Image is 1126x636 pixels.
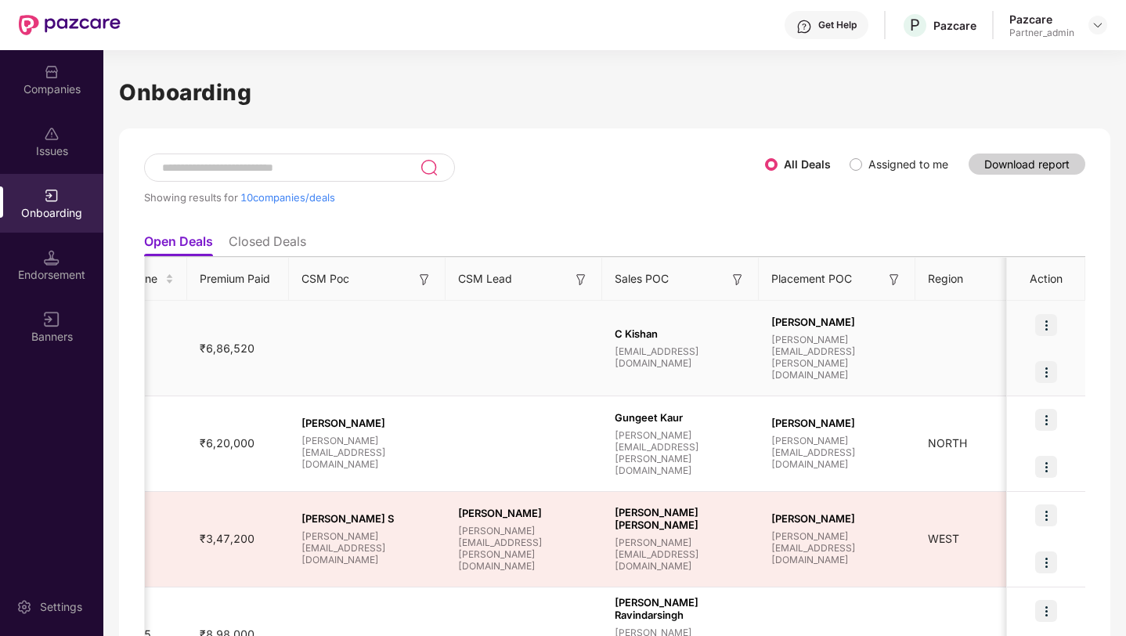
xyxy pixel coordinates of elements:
li: Open Deals [144,233,213,256]
div: Pazcare [1009,12,1074,27]
span: [PERSON_NAME][EMAIL_ADDRESS][PERSON_NAME][DOMAIN_NAME] [458,525,590,572]
span: [PERSON_NAME][EMAIL_ADDRESS][DOMAIN_NAME] [771,435,903,470]
span: ₹6,20,000 [187,436,267,450]
img: svg+xml;base64,PHN2ZyBpZD0iSGVscC0zMngzMiIgeG1sbnM9Imh0dHA6Ly93d3cudzMub3JnLzIwMDAvc3ZnIiB3aWR0aD... [796,19,812,34]
span: [PERSON_NAME] [771,512,903,525]
div: Showing results for [144,191,765,204]
img: icon [1035,361,1057,383]
label: Assigned to me [868,157,948,171]
span: [PERSON_NAME] [771,417,903,429]
span: [EMAIL_ADDRESS][DOMAIN_NAME] [615,345,746,369]
div: WEST [915,530,1072,547]
span: Gungeet Kaur [615,411,746,424]
div: Partner_admin [1009,27,1074,39]
img: svg+xml;base64,PHN2ZyB3aWR0aD0iMTQuNSIgaGVpZ2h0PSIxNC41IiB2aWV3Qm94PSIwIDAgMTYgMTYiIGZpbGw9Im5vbm... [44,250,60,266]
button: Download report [969,154,1085,175]
img: icon [1035,551,1057,573]
span: CSM Poc [301,270,349,287]
img: icon [1035,314,1057,336]
img: svg+xml;base64,PHN2ZyBpZD0iU2V0dGluZy0yMHgyMCIgeG1sbnM9Imh0dHA6Ly93d3cudzMub3JnLzIwMDAvc3ZnIiB3aW... [16,599,32,615]
img: svg+xml;base64,PHN2ZyB3aWR0aD0iMjAiIGhlaWdodD0iMjAiIHZpZXdCb3g9IjAgMCAyMCAyMCIgZmlsbD0ibm9uZSIgeG... [44,188,60,204]
span: [PERSON_NAME] [301,417,433,429]
img: svg+xml;base64,PHN2ZyB3aWR0aD0iMTYiIGhlaWdodD0iMTYiIHZpZXdCb3g9IjAgMCAxNiAxNiIgZmlsbD0ibm9uZSIgeG... [886,272,902,287]
span: [PERSON_NAME][EMAIL_ADDRESS][DOMAIN_NAME] [301,435,433,470]
label: All Deals [784,157,831,171]
span: [PERSON_NAME] [PERSON_NAME] [615,506,746,531]
span: [PERSON_NAME] [771,316,903,328]
span: [PERSON_NAME][EMAIL_ADDRESS][PERSON_NAME][DOMAIN_NAME] [771,334,903,381]
th: Action [1007,258,1085,301]
div: Settings [35,599,87,615]
span: [PERSON_NAME][EMAIL_ADDRESS][PERSON_NAME][DOMAIN_NAME] [615,429,746,476]
span: [PERSON_NAME][EMAIL_ADDRESS][DOMAIN_NAME] [771,530,903,566]
img: svg+xml;base64,PHN2ZyB3aWR0aD0iMTYiIGhlaWdodD0iMTYiIHZpZXdCb3g9IjAgMCAxNiAxNiIgZmlsbD0ibm9uZSIgeG... [417,272,432,287]
li: Closed Deals [229,233,306,256]
img: svg+xml;base64,PHN2ZyB3aWR0aD0iMjQiIGhlaWdodD0iMjUiIHZpZXdCb3g9IjAgMCAyNCAyNSIgZmlsbD0ibm9uZSIgeG... [420,158,438,177]
span: P [910,16,920,34]
span: Sales POC [615,270,669,287]
img: svg+xml;base64,PHN2ZyB3aWR0aD0iMTYiIGhlaWdodD0iMTYiIHZpZXdCb3g9IjAgMCAxNiAxNiIgZmlsbD0ibm9uZSIgeG... [44,312,60,327]
span: [PERSON_NAME] S [301,512,433,525]
img: icon [1035,456,1057,478]
span: [PERSON_NAME][EMAIL_ADDRESS][DOMAIN_NAME] [615,537,746,572]
div: Pazcare [933,18,976,33]
div: Get Help [818,19,857,31]
span: ₹6,86,520 [187,341,267,355]
img: svg+xml;base64,PHN2ZyB3aWR0aD0iMTYiIGhlaWdodD0iMTYiIHZpZXdCb3g9IjAgMCAxNiAxNiIgZmlsbD0ibm9uZSIgeG... [573,272,589,287]
h1: Onboarding [119,75,1110,110]
th: Premium Paid [187,258,289,301]
div: NORTH [915,435,1072,452]
img: icon [1035,409,1057,431]
span: [PERSON_NAME] [458,507,590,519]
img: svg+xml;base64,PHN2ZyB3aWR0aD0iMTYiIGhlaWdodD0iMTYiIHZpZXdCb3g9IjAgMCAxNiAxNiIgZmlsbD0ibm9uZSIgeG... [730,272,745,287]
img: svg+xml;base64,PHN2ZyBpZD0iQ29tcGFuaWVzIiB4bWxucz0iaHR0cDovL3d3dy53My5vcmcvMjAwMC9zdmciIHdpZHRoPS... [44,64,60,80]
img: svg+xml;base64,PHN2ZyBpZD0iSXNzdWVzX2Rpc2FibGVkIiB4bWxucz0iaHR0cDovL3d3dy53My5vcmcvMjAwMC9zdmciIH... [44,126,60,142]
span: ₹3,47,200 [187,532,267,545]
img: svg+xml;base64,PHN2ZyBpZD0iRHJvcGRvd24tMzJ4MzIiIHhtbG5zPSJodHRwOi8vd3d3LnczLm9yZy8yMDAwL3N2ZyIgd2... [1092,19,1104,31]
img: icon [1035,600,1057,622]
span: CSM Lead [458,270,512,287]
span: Placement POC [771,270,852,287]
span: [PERSON_NAME] Ravindarsingh [615,596,746,621]
span: Region [928,270,963,287]
img: icon [1035,504,1057,526]
span: C Kishan [615,327,746,340]
span: 10 companies/deals [240,191,335,204]
span: [PERSON_NAME][EMAIL_ADDRESS][DOMAIN_NAME] [301,530,433,566]
img: New Pazcare Logo [19,15,121,35]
